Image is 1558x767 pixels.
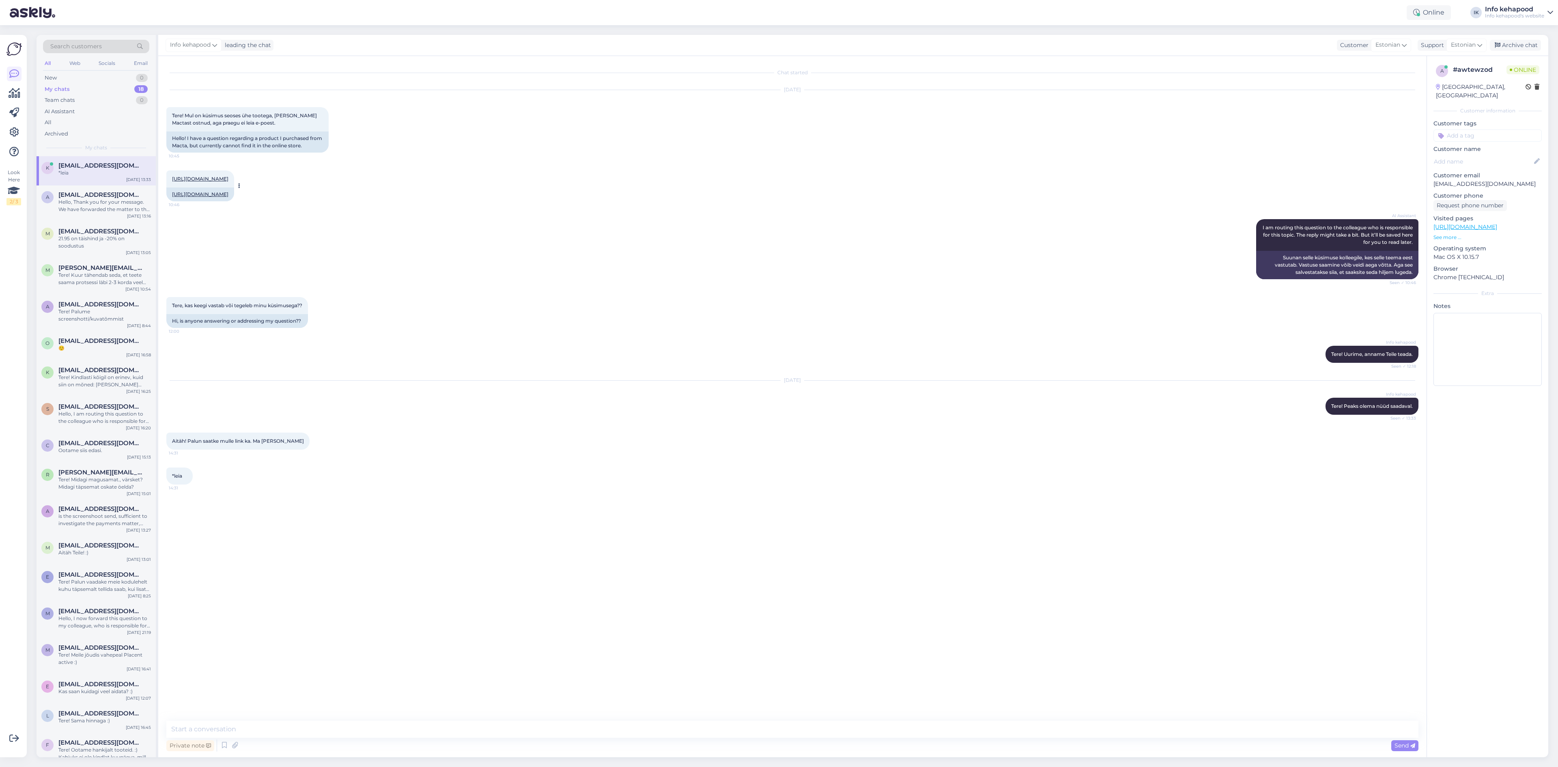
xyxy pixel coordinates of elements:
[1394,742,1415,749] span: Send
[58,301,143,308] span: Andreeding2020@gmail.com
[134,85,148,93] div: 18
[126,527,151,533] div: [DATE] 13:27
[1433,145,1542,153] p: Customer name
[1433,253,1542,261] p: Mac OS X 10.15.7
[45,340,49,346] span: o
[1433,234,1542,241] p: See more ...
[58,440,143,447] span: carolinmarmei@gmail.com
[127,213,151,219] div: [DATE] 13:16
[126,177,151,183] div: [DATE] 13:33
[45,267,50,273] span: m
[170,41,211,50] span: Info kehapood
[166,314,308,328] div: Hi, is anyone answering or addressing my question??
[58,366,143,374] span: kerttukivisaar93@gmail.com
[1386,363,1416,369] span: Seen ✓ 12:18
[1433,273,1542,282] p: Chrome [TECHNICAL_ID]
[45,85,70,93] div: My chats
[127,666,151,672] div: [DATE] 16:41
[1433,171,1542,180] p: Customer email
[46,508,49,514] span: a
[46,713,49,719] span: L
[1337,41,1369,50] div: Customer
[58,169,151,177] div: *leia
[1375,41,1400,50] span: Estonian
[58,549,151,556] div: Aitäh Teile! :)
[1433,180,1542,188] p: [EMAIL_ADDRESS][DOMAIN_NAME]
[58,308,151,323] div: Tere! Palume screenshotti/kuvatõmmist
[6,169,21,205] div: Look Here
[6,198,21,205] div: 2 / 3
[58,746,151,761] div: Tere! Ootame hankijalt tooteid. :) Kahjuks ei ole kindlat kuupäeva, millal võivad saabuda
[136,96,148,104] div: 0
[125,286,151,292] div: [DATE] 10:54
[1433,265,1542,273] p: Browser
[58,542,143,549] span: marleenvaldas@gmail.com
[1386,280,1416,286] span: Seen ✓ 10:46
[127,556,151,562] div: [DATE] 13:01
[46,165,49,171] span: k
[1407,5,1451,20] div: Online
[46,472,49,478] span: R
[58,410,151,425] div: Hello, I am routing this question to the colleague who is responsible for this topic. The reply m...
[58,264,143,271] span: maria.toniste@gmail.com
[1433,200,1507,211] div: Request phone number
[1433,192,1542,200] p: Customer phone
[166,131,329,153] div: Hello! I have a question regarding a product I purchased from Macta, but currently cannot find it...
[45,545,50,551] span: m
[58,345,151,352] div: ☺️
[172,112,318,126] span: Tere! Mul on küsimus seoses ühe tootega, [PERSON_NAME] Mactast ostnud, aga praegu ei leia e-poest.
[127,491,151,497] div: [DATE] 15:01
[127,629,151,636] div: [DATE] 21:19
[1386,213,1416,219] span: AI Assistant
[126,695,151,701] div: [DATE] 12:07
[58,337,143,345] span: olya-nik.13@yandex.ru
[97,58,117,69] div: Socials
[1453,65,1506,75] div: # awtewzod
[172,473,182,479] span: *leia
[127,454,151,460] div: [DATE] 15:13
[1440,68,1444,74] span: a
[58,191,143,198] span: aarond30@hotmail.com
[68,58,82,69] div: Web
[1433,129,1542,142] input: Add a tag
[58,710,143,717] span: Liis.tintso@gmail.com
[169,202,199,208] span: 10:46
[58,578,151,593] div: Tere! Palun vaadake meie kodulehelt kuhu täpsemalt tellida saab, kui lisate aadressi, siis annab ...
[58,447,151,454] div: Ootame siis edasi.
[58,608,143,615] span: Meisterliina8@gmail.com
[46,442,49,448] span: c
[1433,107,1542,114] div: Customer information
[46,406,49,412] span: s
[1490,40,1541,51] div: Archive chat
[58,615,151,629] div: Hello, I now forward this question to my colleague, who is responsible for this. The reply will b...
[1433,119,1542,128] p: Customer tags
[58,681,143,688] span: eleliinekiisler@gmail.com
[43,58,52,69] div: All
[126,250,151,256] div: [DATE] 13:05
[166,69,1418,76] div: Chat started
[45,231,50,237] span: m
[45,118,52,127] div: All
[58,717,151,724] div: Tere! Sama hinnaga :)
[1256,251,1418,279] div: Suunan selle küsimuse kolleegile, kes selle teema eest vastutab. Vastuse saamine võib veidi aega ...
[6,41,22,57] img: Askly Logo
[58,644,143,651] span: mialauk11@gmail.com
[58,739,143,746] span: flowerindex@gmail.com
[58,198,151,213] div: Hello, Thank you for your message. We have forwarded the matter to the responsible department and...
[136,74,148,82] div: 0
[58,505,143,513] span: aarond30@hotmail.com
[1451,41,1476,50] span: Estonian
[1331,403,1413,409] span: Tere! Peaks olema nüüd saadaval.
[126,724,151,730] div: [DATE] 16:45
[126,425,151,431] div: [DATE] 16:20
[1386,339,1416,345] span: Info kehapood
[166,377,1418,384] div: [DATE]
[169,328,199,334] span: 12:00
[58,476,151,491] div: Tere! Midagi magusamat., värsket? Midagi täpsemat oskate öelda?
[172,302,302,308] span: Tere, kas keegi vastab või tegeleb minu küsimusega??
[1386,415,1416,421] span: Seen ✓ 13:33
[85,144,107,151] span: My chats
[58,374,151,388] div: Tere! Kindlasti kõigil on erinev, kuid siin on mõned: [PERSON_NAME] Makeup Kiss Proof Seductive (...
[126,388,151,394] div: [DATE] 16:25
[172,438,304,444] span: Aitäh! Palun saatke mulle link ka. Ma [PERSON_NAME]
